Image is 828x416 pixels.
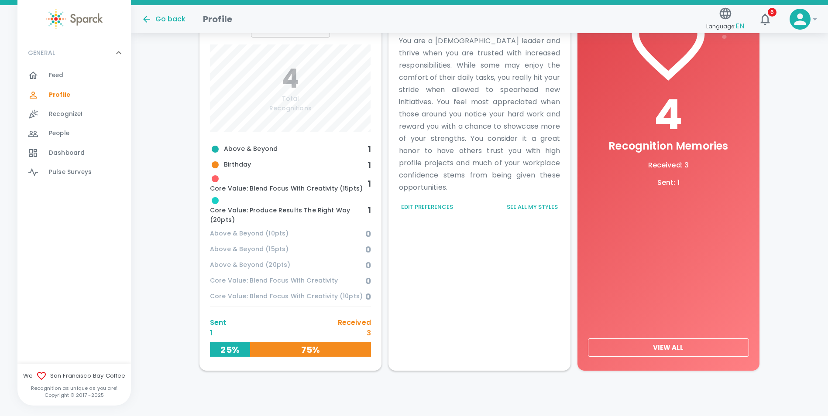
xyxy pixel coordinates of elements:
[210,174,368,194] span: Core Value: Blend Focus With Creativity (15pts)
[49,91,70,99] span: Profile
[28,48,55,57] p: GENERAL
[210,260,365,270] span: Above & Beyond (20pts)
[505,201,560,214] button: See all my styles
[17,143,131,163] a: Dashboard
[17,392,131,399] p: Copyright © 2017 - 2025
[49,149,85,157] span: Dashboard
[46,9,103,29] img: Sparck logo
[17,66,131,85] a: Feed
[251,20,330,38] div: Total Recognitions
[17,371,131,381] span: We San Francisco Bay Coffee
[17,385,131,392] p: Recognition as unique as you are!
[210,245,365,254] span: Above & Beyond (15pts)
[210,144,368,154] span: Above & Beyond
[17,9,131,29] a: Sparck logo
[588,90,749,139] h1: 4
[17,124,131,143] a: People
[49,129,69,138] span: People
[17,85,131,105] a: Profile
[141,14,186,24] button: Go back
[210,328,227,338] p: 1
[250,343,371,357] h6: 75%
[338,328,371,338] p: 3
[338,317,371,328] p: Received
[368,142,371,156] h6: 1
[17,40,131,66] div: GENERAL
[703,4,748,35] button: Language:EN
[365,305,371,319] h6: 0
[365,258,371,272] h6: 0
[735,21,744,31] span: EN
[755,9,776,30] button: 6
[210,317,227,328] p: Sent
[706,20,744,32] span: Language:
[210,343,250,357] h6: 25%
[17,163,131,182] a: Pulse Surveys
[210,229,365,239] span: Above & Beyond (10pts)
[17,105,131,124] a: Recognize!
[768,8,776,17] span: 6
[49,110,83,119] span: Recognize!
[365,274,371,288] h6: 0
[588,160,749,170] p: Received : 3
[49,168,92,177] span: Pulse Surveys
[210,292,365,301] span: Core Value: Blend Focus With Creativity (10pts)
[49,71,64,80] span: Feed
[210,160,368,170] span: Birthday
[17,66,131,185] div: GENERAL
[365,290,371,303] h6: 0
[365,242,371,256] h6: 0
[210,276,365,286] span: Core Value: Blend Focus With Creativity
[203,12,232,26] h1: Profile
[608,139,728,153] span: Recognition Memories
[588,338,749,357] button: View All
[399,35,560,194] p: You are a [DEMOGRAPHIC_DATA] leader and thrive when you are trusted with increased responsibiliti...
[368,177,371,191] h6: 1
[399,201,455,214] button: Edit Preferences
[210,195,368,225] span: Core Value: Produce Results The Right Way (20pts)
[368,158,371,172] h6: 1
[588,177,749,188] p: Sent : 1
[365,227,371,241] h6: 0
[368,203,371,217] h6: 1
